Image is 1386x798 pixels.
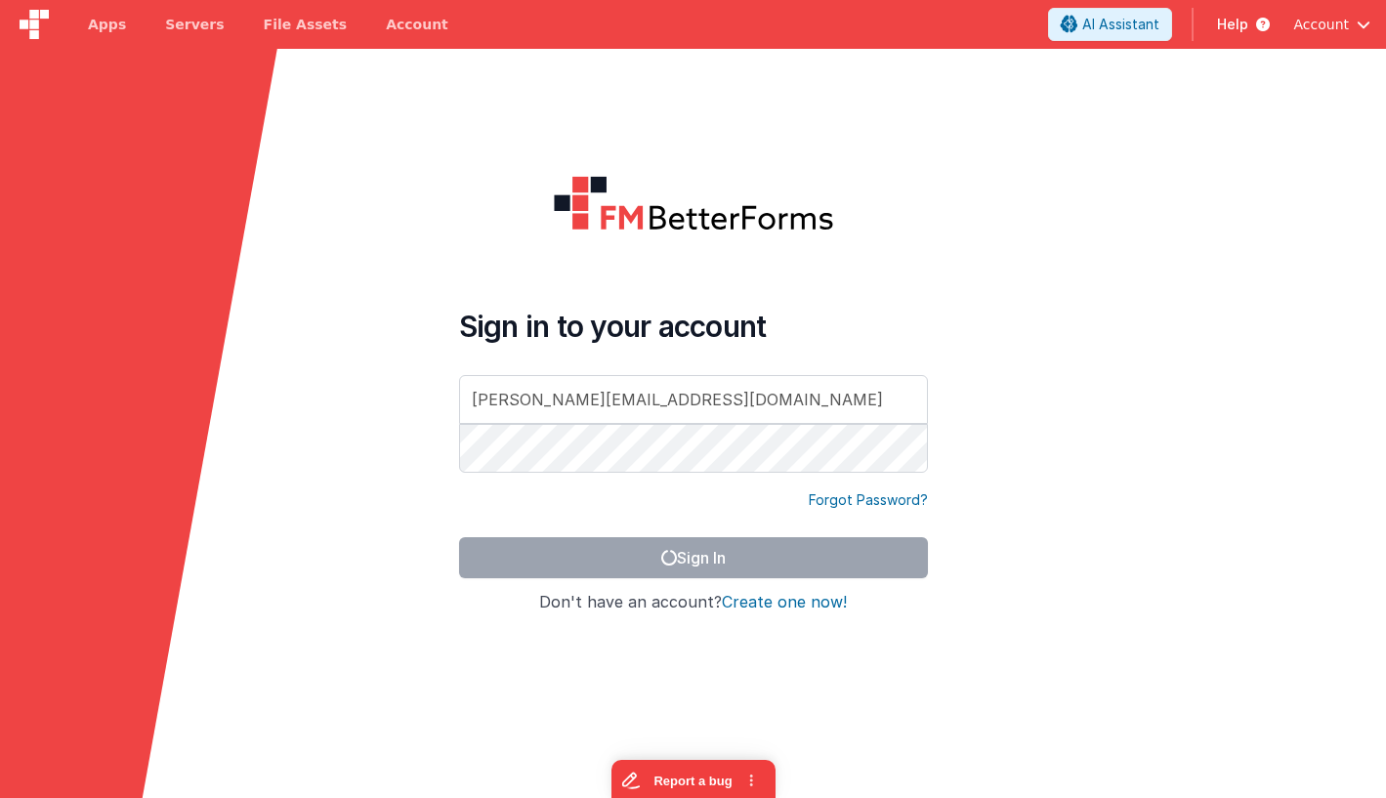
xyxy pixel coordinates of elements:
[459,375,928,424] input: Email Address
[165,15,224,34] span: Servers
[459,537,928,578] button: Sign In
[1217,15,1248,34] span: Help
[459,309,928,344] h4: Sign in to your account
[1048,8,1172,41] button: AI Assistant
[1293,15,1349,34] span: Account
[459,594,928,611] h4: Don't have an account?
[88,15,126,34] span: Apps
[1082,15,1159,34] span: AI Assistant
[1293,15,1370,34] button: Account
[722,594,847,611] button: Create one now!
[264,15,348,34] span: File Assets
[809,490,928,510] a: Forgot Password?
